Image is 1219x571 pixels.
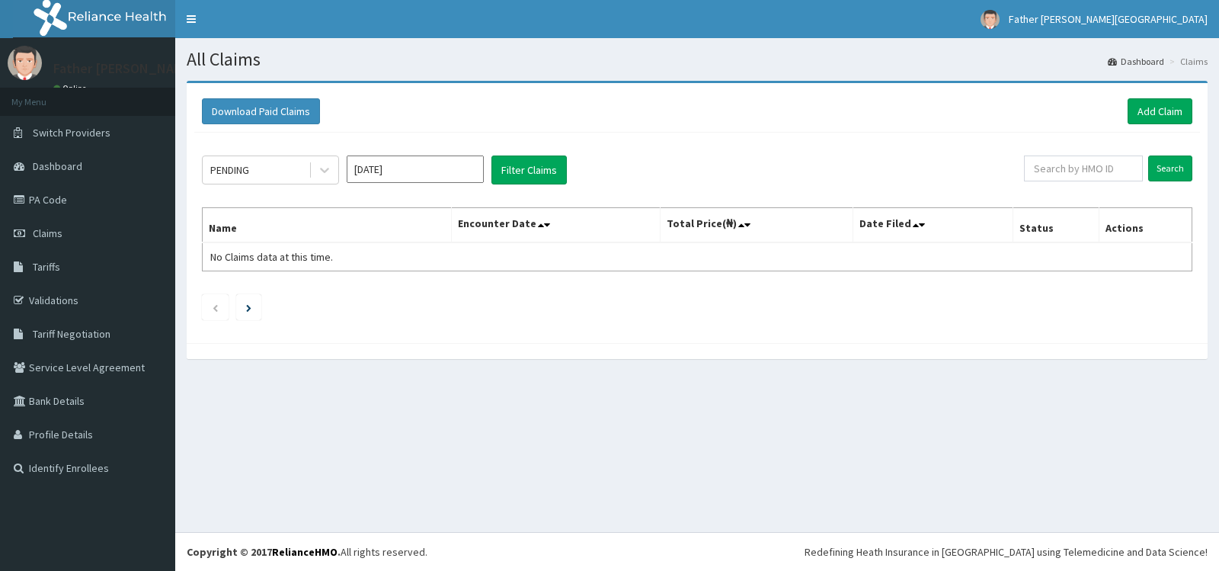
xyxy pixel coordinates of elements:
a: Online [53,83,90,94]
div: Redefining Heath Insurance in [GEOGRAPHIC_DATA] using Telemedicine and Data Science! [805,544,1208,560]
span: Tariff Negotiation [33,327,110,341]
span: Switch Providers [33,126,110,140]
footer: All rights reserved. [175,532,1219,571]
th: Actions [1099,208,1192,243]
span: Father [PERSON_NAME][GEOGRAPHIC_DATA] [1009,12,1208,26]
button: Download Paid Claims [202,98,320,124]
div: PENDING [210,162,249,178]
span: Dashboard [33,159,82,173]
h1: All Claims [187,50,1208,69]
input: Select Month and Year [347,156,484,183]
span: No Claims data at this time. [210,250,333,264]
strong: Copyright © 2017 . [187,545,341,559]
span: Claims [33,226,62,240]
p: Father [PERSON_NAME][GEOGRAPHIC_DATA] [53,62,321,75]
a: Previous page [212,300,219,314]
th: Status [1013,208,1099,243]
li: Claims [1166,55,1208,68]
th: Name [203,208,452,243]
img: User Image [981,10,1000,29]
a: RelianceHMO [272,545,338,559]
button: Filter Claims [491,156,567,184]
input: Search [1148,156,1192,181]
th: Encounter Date [452,208,660,243]
th: Date Filed [853,208,1013,243]
a: Dashboard [1108,55,1164,68]
input: Search by HMO ID [1024,156,1144,181]
span: Tariffs [33,260,60,274]
a: Next page [246,300,251,314]
th: Total Price(₦) [660,208,853,243]
img: User Image [8,46,42,80]
a: Add Claim [1128,98,1192,124]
